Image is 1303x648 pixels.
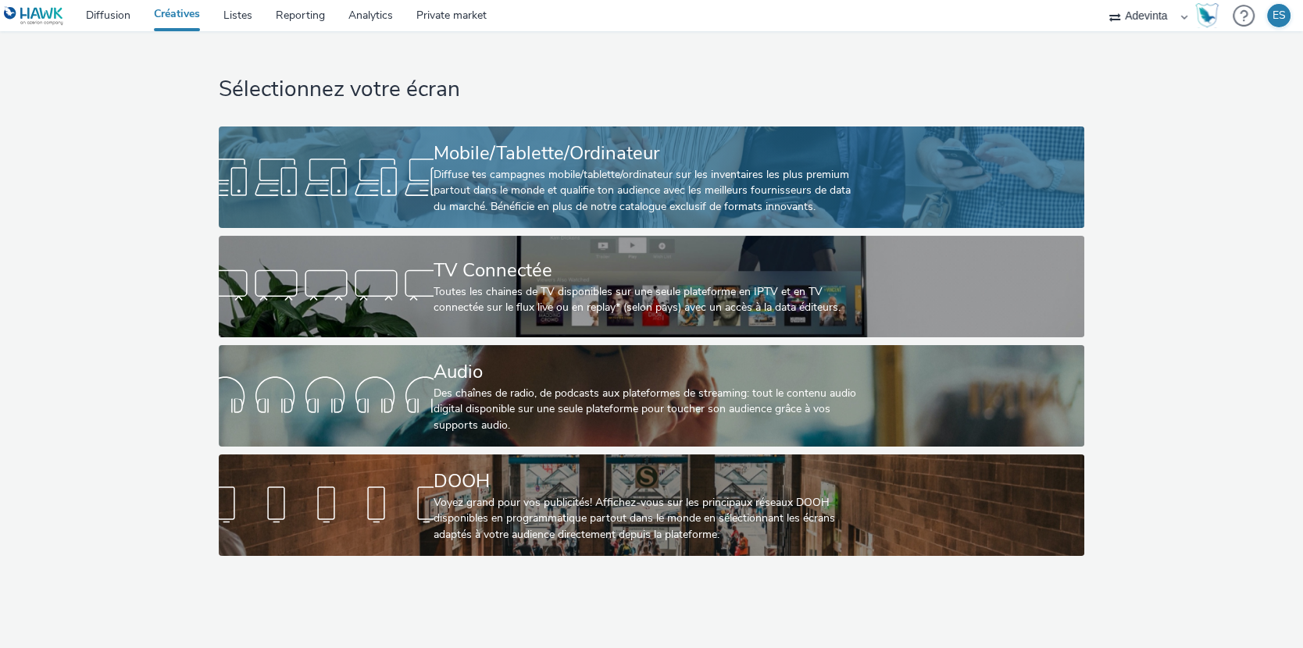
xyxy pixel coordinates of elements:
[219,236,1083,337] a: TV ConnectéeToutes les chaines de TV disponibles sur une seule plateforme en IPTV et en TV connec...
[1273,4,1286,27] div: ES
[219,126,1083,228] a: Mobile/Tablette/OrdinateurDiffuse tes campagnes mobile/tablette/ordinateur sur les inventaires le...
[219,75,1083,105] h1: Sélectionnez votre écran
[219,454,1083,556] a: DOOHVoyez grand pour vos publicités! Affichez-vous sur les principaux réseaux DOOH disponibles en...
[434,468,863,495] div: DOOH
[1195,3,1225,28] a: Hawk Academy
[434,284,863,316] div: Toutes les chaines de TV disponibles sur une seule plateforme en IPTV et en TV connectée sur le f...
[434,140,863,167] div: Mobile/Tablette/Ordinateur
[434,358,863,386] div: Audio
[434,257,863,284] div: TV Connectée
[434,167,863,215] div: Diffuse tes campagnes mobile/tablette/ordinateur sur les inventaires les plus premium partout dan...
[434,495,863,543] div: Voyez grand pour vos publicités! Affichez-vous sur les principaux réseaux DOOH disponibles en pro...
[219,345,1083,447] a: AudioDes chaînes de radio, de podcasts aux plateformes de streaming: tout le contenu audio digita...
[1195,3,1219,28] img: Hawk Academy
[434,386,863,433] div: Des chaînes de radio, de podcasts aux plateformes de streaming: tout le contenu audio digital dis...
[4,6,64,26] img: undefined Logo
